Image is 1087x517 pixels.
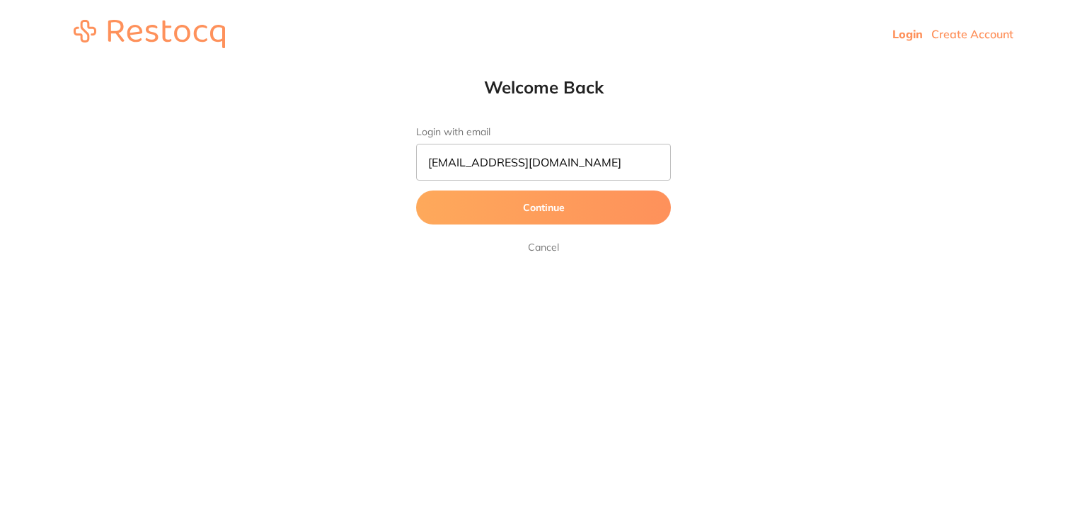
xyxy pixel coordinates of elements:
[416,191,671,225] button: Continue
[892,27,923,41] a: Login
[74,20,225,48] img: restocq_logo.svg
[931,27,1013,41] a: Create Account
[525,239,562,256] a: Cancel
[388,76,699,98] h1: Welcome Back
[416,126,671,138] label: Login with email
